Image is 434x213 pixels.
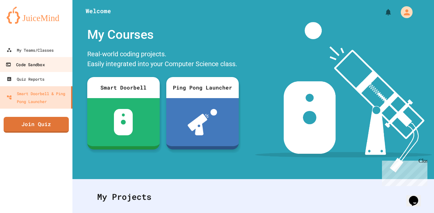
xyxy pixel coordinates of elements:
div: Quiz Reports [7,75,44,83]
iframe: chat widget [406,187,427,206]
div: My Teams/Classes [7,46,54,54]
div: Chat with us now!Close [3,3,45,42]
div: My Notifications [372,7,394,18]
img: sdb-white.svg [114,109,133,135]
div: My Courses [84,22,242,47]
a: Join Quiz [4,117,69,133]
div: Real-world coding projects. Easily integrated into your Computer Science class. [84,47,242,72]
div: Smart Doorbell & Ping Pong Launcher [7,90,68,105]
div: Smart Doorbell [87,77,160,98]
img: logo-orange.svg [7,7,66,24]
iframe: chat widget [379,158,427,186]
div: Code Sandbox [6,61,44,69]
div: My Account [394,5,414,20]
img: ppl-with-ball.png [188,109,217,135]
div: Ping Pong Launcher [166,77,239,98]
img: banner-image-my-projects.png [255,22,432,173]
div: My Projects [91,184,416,210]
